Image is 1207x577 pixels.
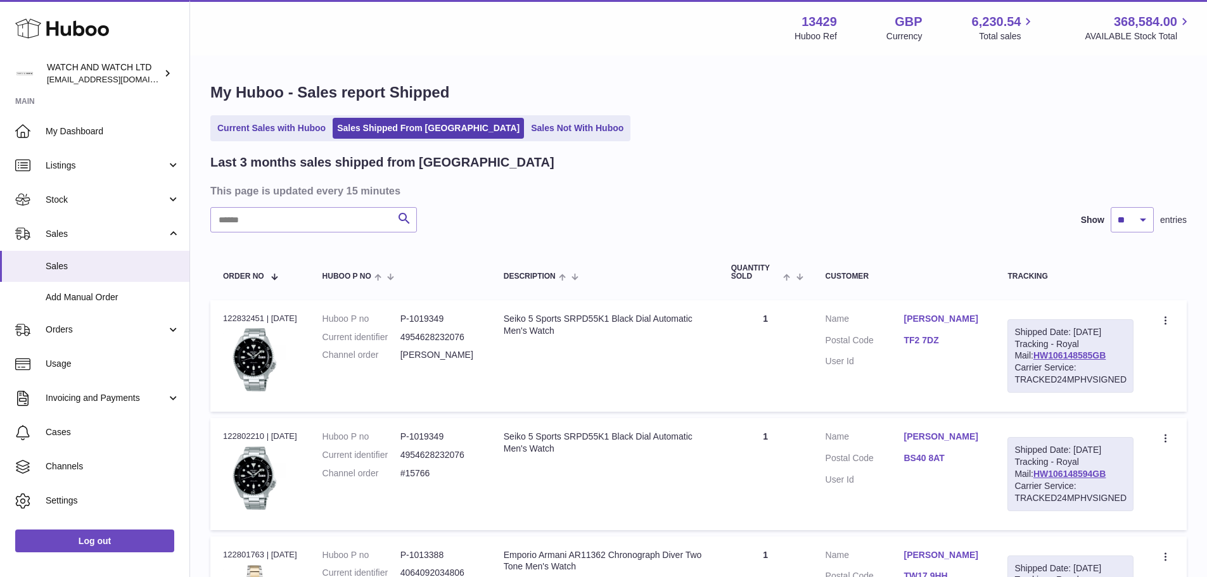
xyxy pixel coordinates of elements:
div: Currency [886,30,923,42]
div: Tracking - Royal Mail: [1007,437,1134,510]
div: Shipped Date: [DATE] [1014,562,1127,574]
dt: Huboo P no [323,549,400,561]
dt: Channel order [323,467,400,479]
span: My Dashboard [46,125,180,137]
a: 368,584.00 AVAILABLE Stock Total [1085,13,1192,42]
span: Order No [223,272,264,281]
span: Cases [46,426,180,438]
a: Sales Not With Huboo [527,118,628,139]
div: 122801763 | [DATE] [223,549,297,561]
span: Channels [46,460,180,472]
dt: Name [826,431,904,446]
div: Seiko 5 Sports SRPD55K1 Black Dial Automatic Men's Watch [504,431,706,455]
dt: User Id [826,474,904,486]
span: Usage [46,358,180,370]
dd: P-1013388 [400,549,478,561]
a: TF2 7DZ [904,334,983,346]
div: Tracking [1007,272,1134,281]
a: [PERSON_NAME] [904,549,983,561]
div: 122832451 | [DATE] [223,313,297,324]
dt: Huboo P no [323,313,400,325]
span: Sales [46,260,180,272]
dd: [PERSON_NAME] [400,349,478,361]
div: 122802210 | [DATE] [223,431,297,442]
td: 1 [718,300,813,412]
span: Orders [46,324,167,336]
h3: This page is updated every 15 minutes [210,184,1184,198]
span: Listings [46,160,167,172]
dt: User Id [826,355,904,367]
strong: GBP [895,13,922,30]
span: AVAILABLE Stock Total [1085,30,1192,42]
div: WATCH AND WATCH LTD [47,61,161,86]
a: Log out [15,529,174,552]
dt: Huboo P no [323,431,400,443]
dd: 4954628232076 [400,449,478,461]
dt: Current identifier [323,449,400,461]
img: 1731276972.png [223,328,286,391]
a: BS40 8AT [904,452,983,464]
div: Emporio Armani AR11362 Chronograph Diver Two Tone Men's Watch [504,549,706,573]
span: Quantity Sold [731,264,781,281]
a: HW106148585GB [1033,350,1106,360]
div: Huboo Ref [795,30,837,42]
div: Shipped Date: [DATE] [1014,444,1127,456]
span: Description [504,272,556,281]
dt: Postal Code [826,452,904,467]
div: Seiko 5 Sports SRPD55K1 Black Dial Automatic Men's Watch [504,313,706,337]
a: 6,230.54 Total sales [972,13,1036,42]
span: Total sales [979,30,1035,42]
div: Customer [826,272,983,281]
td: 1 [718,418,813,529]
dt: Name [826,549,904,564]
a: HW106148594GB [1033,469,1106,479]
span: Sales [46,228,167,240]
dt: Channel order [323,349,400,361]
span: 6,230.54 [972,13,1021,30]
img: internalAdmin-13429@internal.huboo.com [15,64,34,83]
span: Add Manual Order [46,291,180,303]
h2: Last 3 months sales shipped from [GEOGRAPHIC_DATA] [210,154,554,171]
h1: My Huboo - Sales report Shipped [210,82,1187,103]
dd: 4954628232076 [400,331,478,343]
span: entries [1160,214,1187,226]
dd: P-1019349 [400,313,478,325]
img: 1731276972.png [223,447,286,510]
dt: Postal Code [826,334,904,350]
div: Carrier Service: TRACKED24MPHVSIGNED [1014,480,1127,504]
a: [PERSON_NAME] [904,431,983,443]
div: Tracking - Royal Mail: [1007,319,1134,393]
div: Carrier Service: TRACKED24MPHVSIGNED [1014,362,1127,386]
dt: Name [826,313,904,328]
dd: #15766 [400,467,478,479]
span: [EMAIL_ADDRESS][DOMAIN_NAME] [47,74,186,84]
dd: P-1019349 [400,431,478,443]
a: Current Sales with Huboo [213,118,330,139]
span: Stock [46,194,167,206]
label: Show [1081,214,1104,226]
a: Sales Shipped From [GEOGRAPHIC_DATA] [333,118,524,139]
span: Huboo P no [323,272,371,281]
dt: Current identifier [323,331,400,343]
span: Settings [46,495,180,507]
div: Shipped Date: [DATE] [1014,326,1127,338]
span: Invoicing and Payments [46,392,167,404]
strong: 13429 [801,13,837,30]
span: 368,584.00 [1114,13,1177,30]
a: [PERSON_NAME] [904,313,983,325]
